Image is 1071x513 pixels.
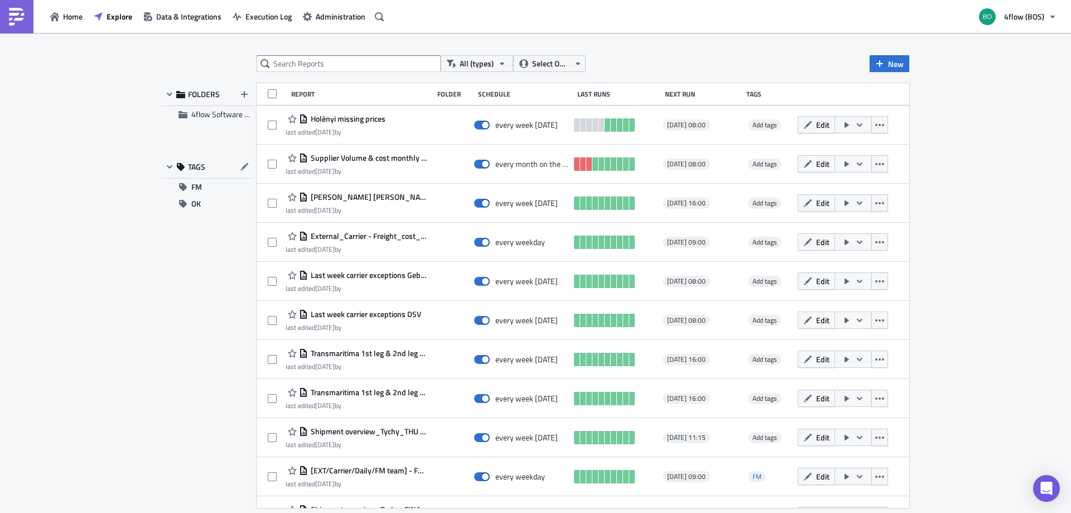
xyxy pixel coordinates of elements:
span: Edit [816,432,829,443]
span: Add tags [748,354,781,365]
div: every week on Wednesday [495,354,558,365]
div: last edited by [286,128,385,136]
span: Supplier Volume & cost monthly report [308,153,427,163]
button: Administration [297,8,371,25]
span: Transmaritima 1st leg & 2nd leg report [308,387,427,397]
span: [DATE] 16:00 [667,199,706,208]
span: Execution Log [245,11,292,22]
span: Select Owner [532,57,570,70]
span: Add tags [748,237,781,248]
div: Report [291,90,432,98]
span: [DATE] 11:15 [667,433,706,442]
div: last edited by [286,323,421,332]
input: Search Reports [257,55,441,72]
img: PushMetrics [8,8,26,26]
span: [DATE] 08:00 [667,121,706,130]
span: Edit [816,236,829,248]
button: Edit [798,429,835,446]
span: Add tags [748,198,781,209]
div: last edited by [286,167,427,175]
span: Kühne Nagel container report_BOS IRA [308,192,427,202]
div: every week on Monday [495,394,558,404]
div: every month on the 1st [495,159,569,169]
span: Edit [816,314,829,326]
span: Add tags [752,354,777,365]
div: every week on Thursday [495,276,558,286]
span: [DATE] 08:00 [667,160,706,169]
time: 2025-06-02T16:20:38Z [315,283,335,294]
div: every week on Monday [495,198,558,208]
span: [DATE] 09:00 [667,238,706,247]
span: 4flow Software KAM [191,108,260,120]
span: Data & Integrations [156,11,221,22]
div: last edited by [286,206,427,214]
span: Edit [816,353,829,365]
div: Next Run [665,90,741,98]
span: Edit [816,119,829,131]
div: Open Intercom Messenger [1033,475,1060,502]
button: Edit [798,272,835,290]
button: OK [162,195,254,212]
span: TAGS [188,162,205,172]
span: Transmaritima 1st leg & 2nd leg report [308,348,427,358]
div: Folder [437,90,472,98]
time: 2025-08-04T13:31:14Z [315,127,335,137]
button: Execution Log [227,8,297,25]
span: Add tags [752,159,777,169]
button: 4flow (BOS) [972,4,1063,29]
button: Edit [798,116,835,133]
button: Edit [798,233,835,251]
span: Add tags [752,432,777,443]
button: Home [45,8,88,25]
time: 2025-06-16T13:35:53Z [315,244,335,255]
span: Add tags [752,276,777,286]
span: FOLDERS [188,89,220,99]
div: every week on Friday [495,120,558,130]
span: [DATE] 16:00 [667,394,706,403]
time: 2025-06-02T16:15:10Z [315,478,335,489]
span: Add tags [752,315,777,325]
div: every week on Thursday [495,315,558,325]
time: 2025-08-12T12:20:28Z [315,361,335,372]
span: Add tags [748,393,781,404]
span: New [888,58,904,70]
button: FM [162,179,254,195]
span: External_Carrier - Freight_cost_overview_DSV_9:00 [308,231,427,241]
span: Add tags [748,276,781,287]
span: Edit [816,197,829,209]
div: last edited by [286,480,427,488]
span: OK [191,195,201,212]
time: 2025-08-06T09:07:14Z [315,166,335,176]
div: every week on Thursday [495,433,558,443]
div: every weekday [495,237,545,247]
div: last edited by [286,245,427,253]
button: Explore [88,8,138,25]
button: All (types) [441,55,513,72]
time: 2025-06-02T14:12:15Z [315,400,335,411]
span: 4flow (BOS) [1004,11,1044,22]
span: [DATE] 09:00 [667,472,706,481]
button: Select Owner [513,55,586,72]
img: Avatar [978,7,997,26]
span: Edit [816,275,829,287]
span: Add tags [752,119,777,130]
span: Holényi missing prices [308,114,385,124]
span: Add tags [748,315,781,326]
time: 2025-08-04T06:40:01Z [315,205,335,215]
span: Last week carrier exceptions Gebrüeder [308,270,427,280]
span: Last week carrier exceptions DSV [308,309,421,319]
button: Edit [798,194,835,212]
span: Home [63,11,83,22]
div: last edited by [286,362,427,371]
span: Add tags [748,159,781,170]
div: last edited by [286,284,427,293]
span: Add tags [748,119,781,131]
div: every weekday [495,472,545,482]
div: Schedule [478,90,572,98]
span: Add tags [752,393,777,404]
a: Data & Integrations [138,8,227,25]
button: Edit [798,351,835,368]
time: 2025-06-02T16:19:26Z [315,322,335,333]
span: [DATE] 16:00 [667,355,706,364]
